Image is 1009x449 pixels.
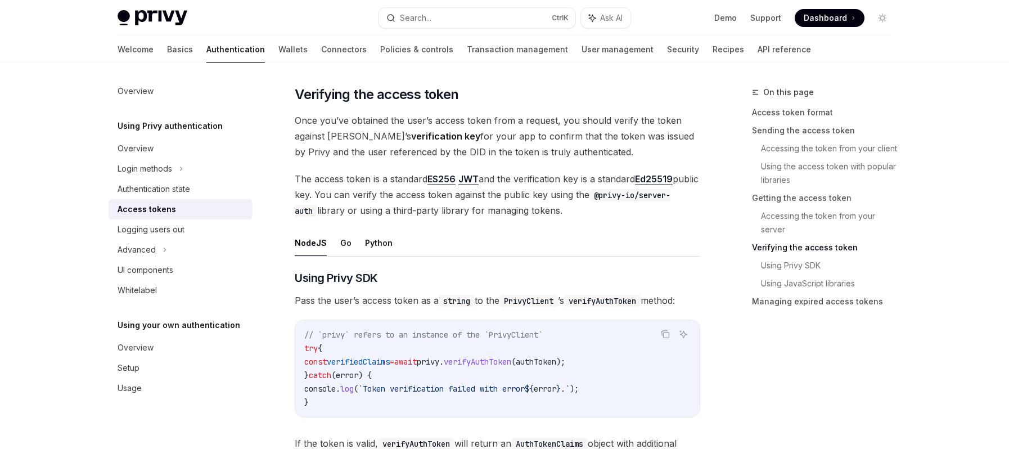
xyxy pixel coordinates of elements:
span: ( [354,384,358,394]
a: Usage [109,378,253,398]
a: Basics [167,36,193,63]
span: ); [556,357,565,367]
button: Toggle dark mode [873,9,891,27]
a: Access tokens [109,199,253,219]
span: privy [417,357,439,367]
span: .` [561,384,570,394]
a: Authentication [206,36,265,63]
a: Access token format [752,104,900,122]
span: ); [570,384,579,394]
code: @privy-io/server-auth [295,189,670,217]
span: ) { [358,370,372,380]
span: Ask AI [600,12,623,24]
h5: Using your own authentication [118,318,240,332]
button: Ask AI [581,8,630,28]
span: error [534,384,556,394]
div: Overview [118,142,154,155]
span: // `privy` refers to an instance of the `PrivyClient` [304,330,543,340]
span: verifyAuthToken [444,357,511,367]
a: ES256 [427,173,456,185]
a: Logging users out [109,219,253,240]
a: Whitelabel [109,280,253,300]
span: Pass the user’s access token as a to the ’s method: [295,293,700,308]
span: Verifying the access token [295,86,458,104]
div: Usage [118,381,142,395]
a: Getting the access token [752,189,900,207]
a: Overview [109,81,253,101]
span: } [556,384,561,394]
span: ${ [525,384,534,394]
span: Dashboard [804,12,847,24]
span: ( [511,357,516,367]
div: Authentication state [118,182,190,196]
button: Search...CtrlK [379,8,575,28]
a: API reference [758,36,811,63]
a: Using JavaScript libraries [761,275,900,293]
span: ( [331,370,336,380]
span: Once you’ve obtained the user’s access token from a request, you should verify the token against ... [295,113,700,160]
span: The access token is a standard and the verification key is a standard public key. You can verify ... [295,171,700,218]
code: PrivyClient [499,295,558,307]
span: On this page [763,86,814,99]
div: Overview [118,341,154,354]
span: . [336,384,340,394]
button: Go [340,230,352,256]
a: Wallets [278,36,308,63]
button: Copy the contents from the code block [658,327,673,342]
a: Policies & controls [380,36,453,63]
a: Dashboard [795,9,864,27]
span: } [304,370,309,380]
code: verifyAuthToken [564,295,641,307]
span: { [318,343,322,353]
a: UI components [109,260,253,280]
span: catch [309,370,331,380]
h5: Using Privy authentication [118,119,223,133]
a: User management [582,36,654,63]
a: Connectors [321,36,367,63]
a: Authentication state [109,179,253,199]
a: Accessing the token from your server [761,207,900,239]
a: Support [750,12,781,24]
a: Security [667,36,699,63]
span: = [390,357,394,367]
span: . [439,357,444,367]
a: Overview [109,138,253,159]
code: string [439,295,475,307]
span: const [304,357,327,367]
button: NodeJS [295,230,327,256]
a: Managing expired access tokens [752,293,900,311]
a: JWT [458,173,479,185]
a: Setup [109,358,253,378]
div: Search... [400,11,431,25]
span: } [304,397,309,407]
div: Logging users out [118,223,184,236]
button: Python [365,230,393,256]
span: console [304,384,336,394]
a: Transaction management [467,36,568,63]
span: log [340,384,354,394]
span: verifiedClaims [327,357,390,367]
img: light logo [118,10,187,26]
a: Sending the access token [752,122,900,140]
span: await [394,357,417,367]
a: Overview [109,338,253,358]
a: Accessing the token from your client [761,140,900,158]
span: authToken [516,357,556,367]
div: Setup [118,361,139,375]
a: Demo [714,12,737,24]
div: Whitelabel [118,284,157,297]
a: Ed25519 [635,173,673,185]
div: Login methods [118,162,172,176]
a: Welcome [118,36,154,63]
a: Using the access token with popular libraries [761,158,900,189]
span: Using Privy SDK [295,270,378,286]
a: Using Privy SDK [761,257,900,275]
strong: verification key [411,131,480,142]
span: error [336,370,358,380]
div: Access tokens [118,203,176,216]
a: Verifying the access token [752,239,900,257]
div: Overview [118,84,154,98]
span: try [304,343,318,353]
a: Recipes [713,36,744,63]
span: `Token verification failed with error [358,384,525,394]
